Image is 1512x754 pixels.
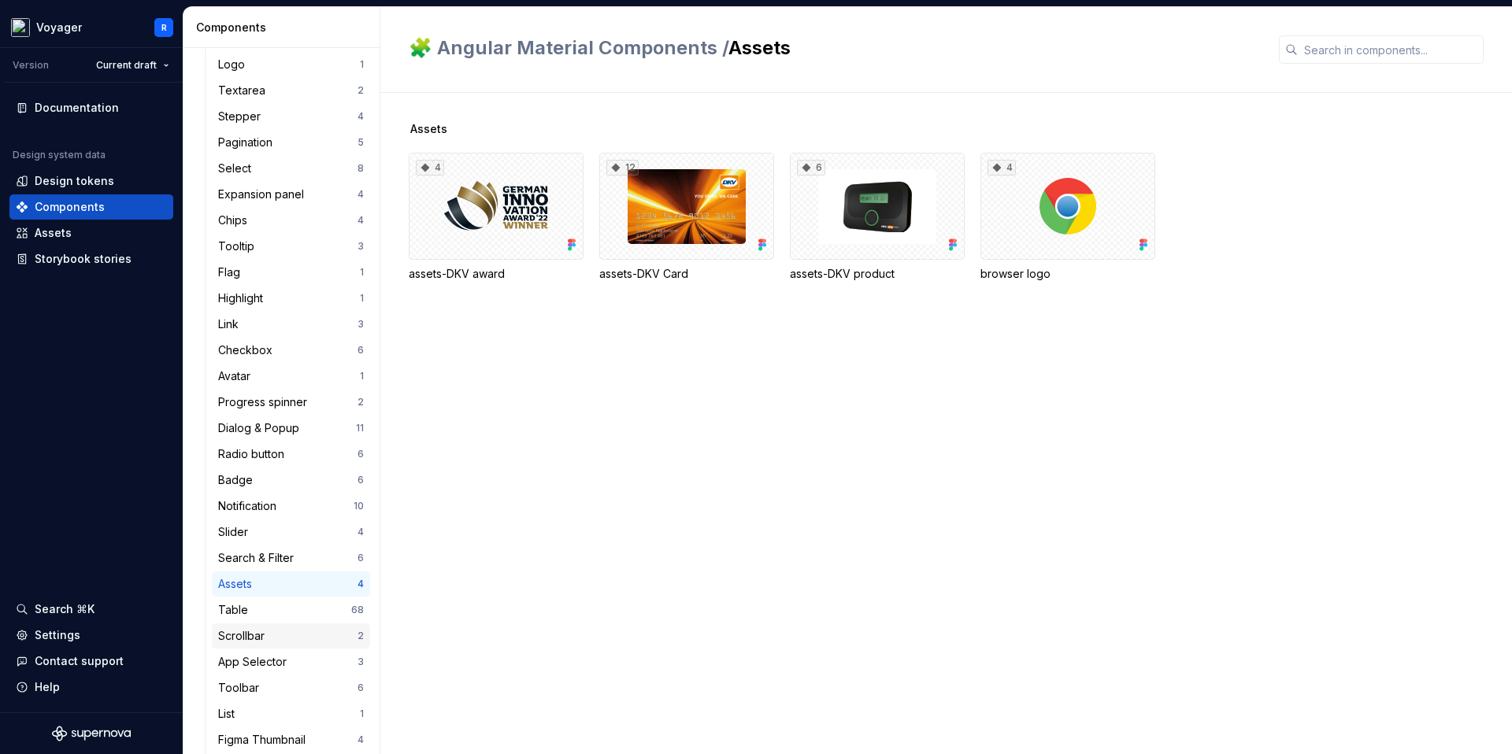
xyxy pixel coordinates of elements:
div: Logo [218,57,251,72]
div: 6assets-DKV product [790,153,965,282]
div: 68 [351,604,364,616]
button: Search ⌘K [9,597,173,622]
a: Design tokens [9,168,173,194]
a: Assets [9,220,173,246]
div: Highlight [218,290,269,306]
a: Chips4 [212,208,370,233]
div: 12assets-DKV Card [599,153,774,282]
a: Documentation [9,95,173,120]
a: Toolbar6 [212,675,370,700]
div: 8 [358,162,364,175]
div: Badge [218,472,259,488]
a: Scrollbar2 [212,623,370,649]
div: 4 [358,110,364,123]
div: Voyager [36,20,82,35]
div: Search & Filter [218,550,300,566]
div: 4 [358,188,364,201]
div: Assets [218,576,258,592]
a: Flag1 [212,260,370,285]
a: Radio button6 [212,442,370,467]
div: R [161,21,167,34]
div: 6 [358,682,364,694]
span: 🧩 Angular Material Components / [409,36,728,59]
div: browser logo [980,266,1155,282]
div: Textarea [218,83,272,98]
div: Notification [218,498,283,514]
a: Search & Filter6 [212,545,370,571]
h2: Assets [409,35,1260,61]
span: Current draft [96,59,157,72]
div: Components [35,199,105,215]
div: 1 [360,292,364,305]
input: Search in components... [1298,35,1484,64]
div: 12 [606,160,639,176]
div: 2 [358,84,364,97]
img: e5527c48-e7d1-4d25-8110-9641689f5e10.png [11,18,30,37]
a: Figma Thumbnail4 [212,727,370,752]
div: Expansion panel [218,187,310,202]
div: 4 [358,214,364,227]
div: Link [218,316,245,332]
div: Design tokens [35,173,114,189]
div: Settings [35,627,80,643]
button: Help [9,675,173,700]
div: 2 [358,396,364,408]
div: 6 [797,160,825,176]
a: Stepper4 [212,104,370,129]
div: 6 [358,552,364,564]
div: Flag [218,264,246,280]
a: Badge6 [212,468,370,493]
a: Notification10 [212,493,370,519]
div: Toolbar [218,680,265,696]
a: Avatar1 [212,364,370,389]
div: Help [35,679,60,695]
a: Select8 [212,156,370,181]
div: List [218,706,241,722]
div: 4 [358,734,364,746]
div: 5 [358,136,364,149]
div: Radio button [218,446,291,462]
div: 6 [358,448,364,460]
div: 10 [354,500,364,512]
div: assets-DKV award [409,266,584,282]
a: Table68 [212,597,370,623]
button: Contact support [9,649,173,674]
a: Checkbox6 [212,338,370,363]
a: List1 [212,701,370,726]
div: Design system data [13,149,106,161]
div: Avatar [218,368,257,384]
a: Dialog & Popup11 [212,416,370,441]
a: Link3 [212,312,370,337]
button: Current draft [89,54,176,76]
span: Assets [410,121,447,137]
div: 3 [358,240,364,253]
div: Select [218,161,258,176]
a: Supernova Logo [52,726,131,741]
div: Dialog & Popup [218,420,306,436]
a: Settings [9,623,173,648]
a: Textarea2 [212,78,370,103]
div: Checkbox [218,342,279,358]
div: assets-DKV Card [599,266,774,282]
div: 4assets-DKV award [409,153,584,282]
div: Chips [218,213,254,228]
div: Scrollbar [218,628,271,644]
div: 4 [416,160,444,176]
div: Assets [35,225,72,241]
a: Components [9,194,173,220]
div: Tooltip [218,238,261,254]
button: VoyagerR [3,10,180,44]
a: Pagination5 [212,130,370,155]
div: Documentation [35,100,119,116]
div: Contact support [35,653,124,669]
div: Figma Thumbnail [218,732,312,748]
div: Version [13,59,49,72]
div: Pagination [218,135,279,150]
div: Table [218,602,254,618]
a: Assets4 [212,571,370,597]
div: Components [196,20,373,35]
div: 4 [358,578,364,590]
div: 3 [358,656,364,668]
div: 4 [358,526,364,538]
a: Expansion panel4 [212,182,370,207]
